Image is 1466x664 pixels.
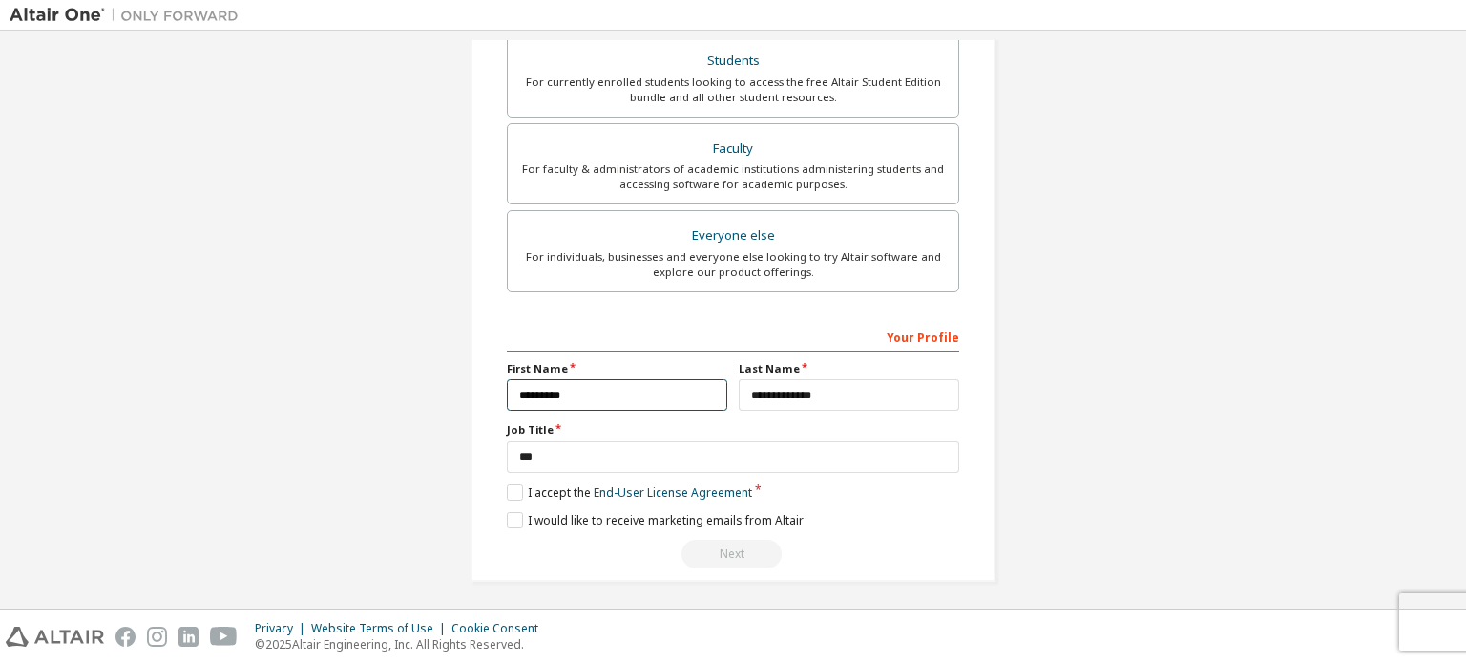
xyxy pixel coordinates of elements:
label: First Name [507,361,727,376]
img: youtube.svg [210,627,238,647]
div: Faculty [519,136,947,162]
label: Last Name [739,361,959,376]
p: © 2025 Altair Engineering, Inc. All Rights Reserved. [255,636,550,653]
label: I accept the [507,484,752,501]
div: For faculty & administrators of academic institutions administering students and accessing softwa... [519,161,947,192]
div: Everyone else [519,223,947,249]
div: For currently enrolled students looking to access the free Altair Student Edition bundle and all ... [519,75,947,105]
div: Email already exists [507,540,959,568]
label: I would like to receive marketing emails from Altair [507,512,804,528]
div: Students [519,48,947,75]
div: Privacy [255,621,311,636]
div: Your Profile [507,321,959,352]
div: Website Terms of Use [311,621,451,636]
img: instagram.svg [147,627,167,647]
img: Altair One [10,6,248,25]
label: Job Title [507,422,959,438]
div: For individuals, businesses and everyone else looking to try Altair software and explore our prod... [519,249,947,280]
img: altair_logo.svg [6,627,104,647]
div: Cookie Consent [451,621,550,636]
img: linkedin.svg [178,627,199,647]
img: facebook.svg [115,627,136,647]
a: End-User License Agreement [594,484,752,501]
